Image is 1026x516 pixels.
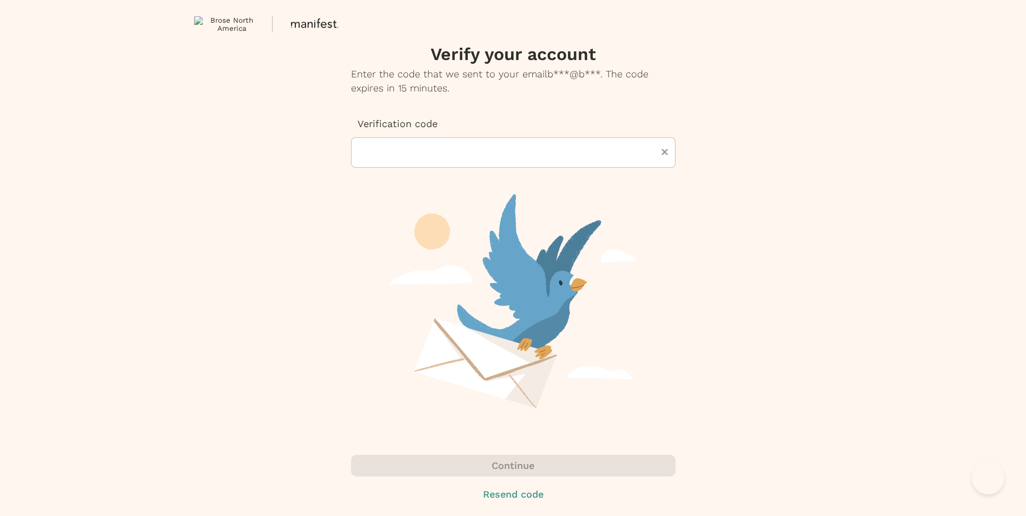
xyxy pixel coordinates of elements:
[351,487,676,501] button: Resend code
[351,43,676,65] h3: Verify your account
[351,191,676,409] img: verification code
[351,67,676,95] p: Enter the code that we sent to your email b***@b*** . The code expires in 15 minutes.
[194,16,261,32] img: Brose North America
[972,462,1004,494] iframe: Toggle Customer Support
[351,117,676,131] p: Verification code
